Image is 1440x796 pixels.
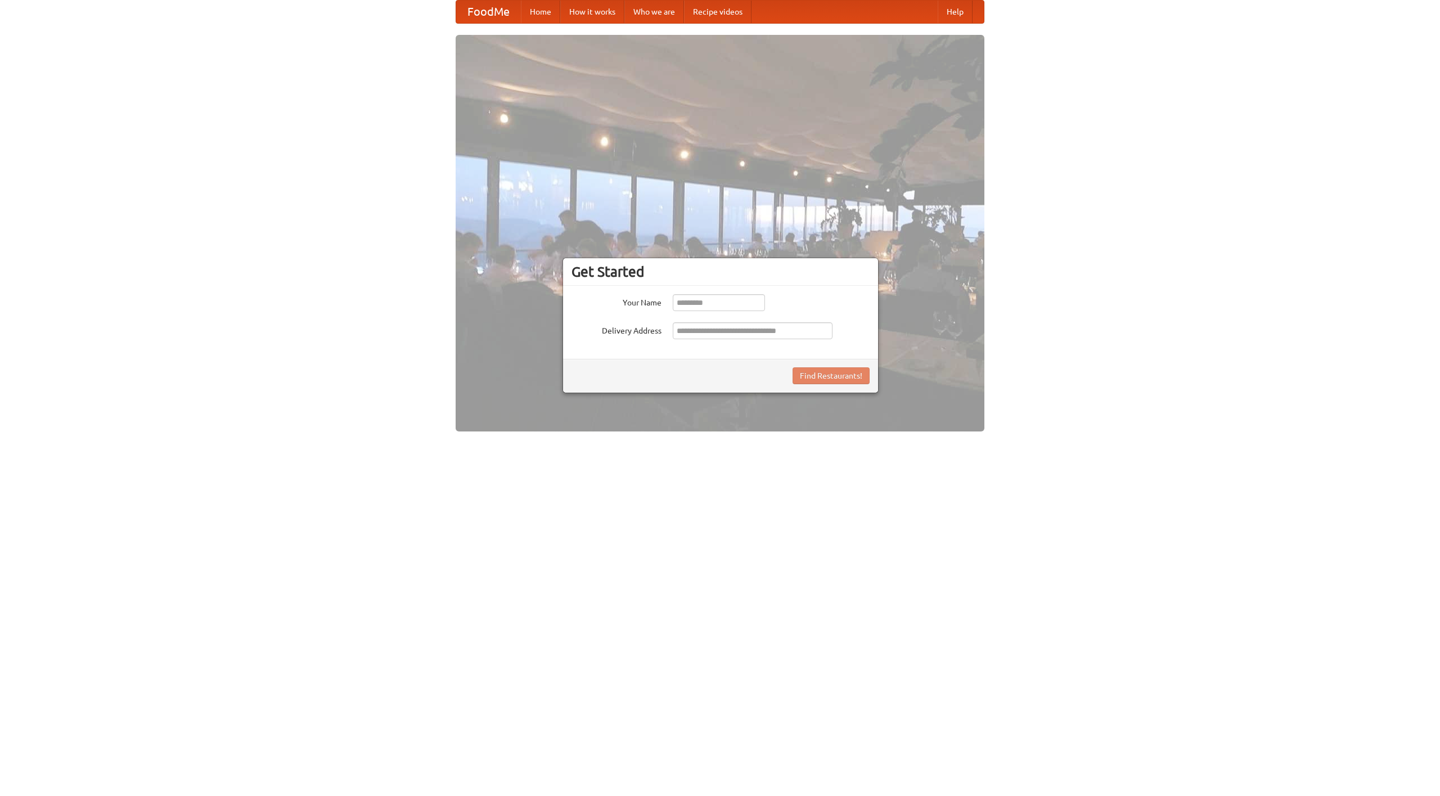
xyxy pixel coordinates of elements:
a: FoodMe [456,1,521,23]
a: Who we are [624,1,684,23]
label: Your Name [571,294,661,308]
h3: Get Started [571,263,870,280]
a: Recipe videos [684,1,751,23]
button: Find Restaurants! [793,367,870,384]
a: Home [521,1,560,23]
a: Help [938,1,973,23]
a: How it works [560,1,624,23]
label: Delivery Address [571,322,661,336]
